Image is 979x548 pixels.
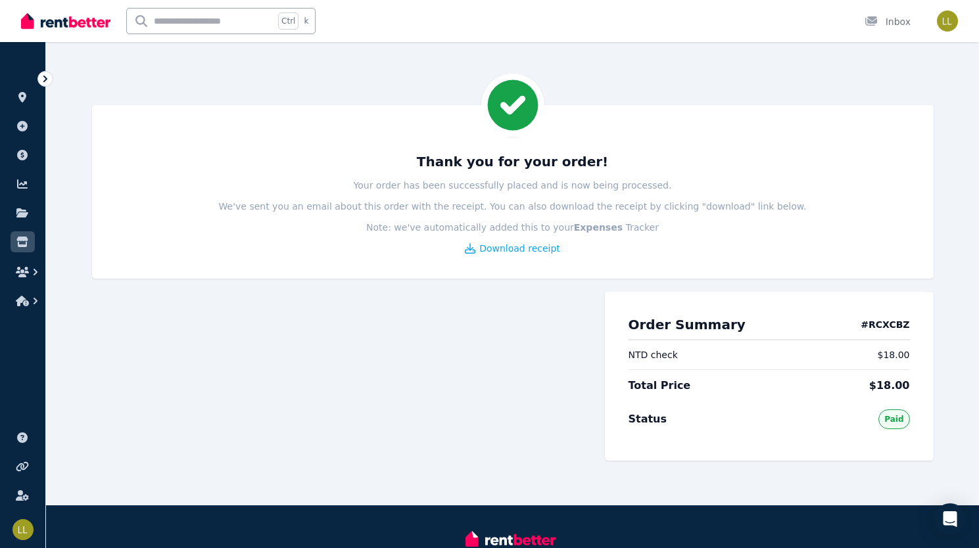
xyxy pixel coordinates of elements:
span: Paid [884,414,903,424]
img: RentBetter [21,11,110,31]
span: Status [629,411,667,427]
p: We've sent you an email about this order with the receipt. You can also download the receipt by c... [219,200,807,213]
h4: # RCXCBZ [861,318,909,331]
b: Expenses [574,222,623,233]
p: Note: we've automatically added this to your Tracker [366,221,659,234]
p: Your order has been successfully placed and is now being processed. [354,179,672,192]
span: Download receipt [479,242,560,255]
div: Inbox [865,15,911,28]
span: $18.00 [878,348,910,361]
span: Total Price [629,378,691,394]
div: Open Intercom Messenger [934,503,966,535]
span: Ctrl [278,12,298,30]
span: k [304,16,308,26]
h2: Order Summary [629,315,746,334]
h3: Thank you for your order! [417,152,608,171]
span: NTD check [629,348,678,361]
img: Lillian Li [937,11,958,32]
span: $18.00 [869,378,910,394]
img: Lillian Li [12,519,34,540]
